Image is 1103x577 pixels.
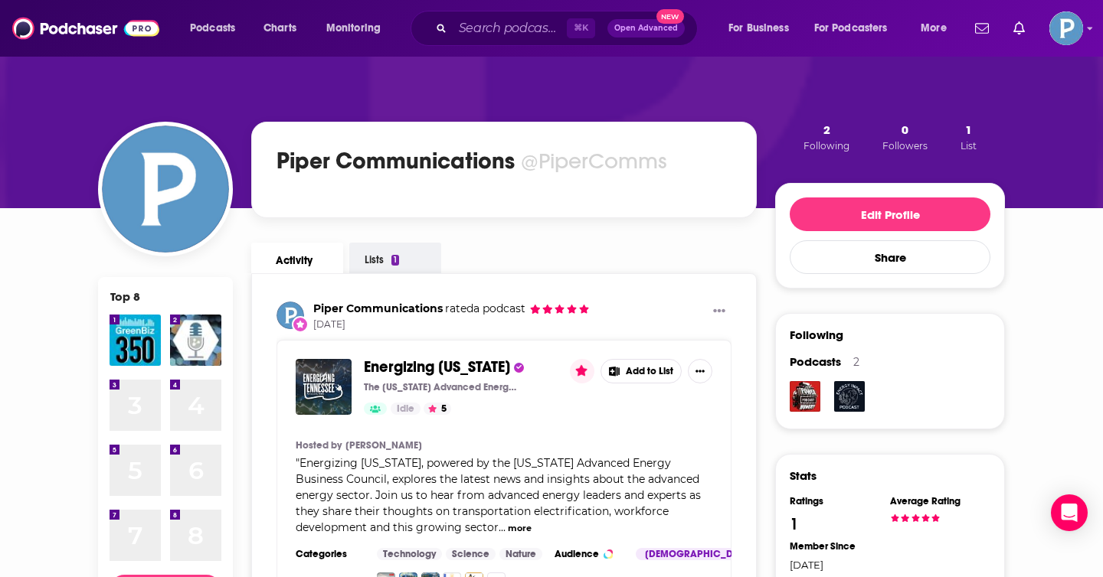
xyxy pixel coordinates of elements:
[902,122,908,137] span: 0
[443,302,525,315] span: a podcast
[834,381,865,412] img: Energy Impact
[12,14,159,43] img: Podchaser - Follow, Share and Rate Podcasts
[425,11,712,46] div: Search podcasts, credits, & more...
[391,255,399,266] div: 1
[882,140,928,152] span: Followers
[529,303,590,315] span: Piper's Rating: 5 out of 5
[296,456,701,534] span: Energizing [US_STATE], powered by the [US_STATE] Advanced Energy Business Council, explores the l...
[296,359,352,415] img: Energizing Tennessee
[728,18,789,39] span: For Business
[296,456,701,534] span: "
[1049,11,1083,45] span: Logged in as PiperComms
[424,403,451,415] button: 5
[499,520,506,534] span: ...
[965,122,972,137] span: 1
[345,439,422,451] a: [PERSON_NAME]
[296,548,365,560] h3: Categories
[956,122,981,152] button: 1List
[296,439,342,451] h4: Hosted by
[790,240,990,274] button: Share
[499,548,542,560] a: Nature
[823,122,830,137] span: 2
[804,16,910,41] button: open menu
[110,315,161,366] img: GreenBiz 350
[614,24,678,32] span: Open Advanced
[277,302,304,329] img: Piper Communications
[969,15,995,41] a: Show notifications dropdown
[377,548,442,560] a: Technology
[292,316,309,333] div: New Rating
[601,359,682,383] button: Add to List
[567,18,595,38] span: ⌘ K
[790,559,880,571] div: [DATE]
[349,243,441,275] a: Lists1
[790,354,841,369] span: Podcasts
[251,243,343,273] a: Activity
[790,197,990,231] button: Edit Profile
[190,18,235,39] span: Podcasts
[179,16,255,41] button: open menu
[102,126,229,253] img: Piper Communications
[921,18,947,39] span: More
[799,122,854,152] button: 2Following
[364,357,510,377] span: Energizing [US_STATE]
[853,355,859,369] div: 2
[277,147,515,174] h1: Piper Communications
[688,359,712,383] button: Show More Button
[326,18,381,39] span: Monitoring
[453,16,567,41] input: Search podcasts, credits, & more...
[508,522,532,535] button: more
[790,468,817,483] h3: Stats
[364,359,510,376] a: Energizing [US_STATE]
[397,402,414,417] span: Idle
[804,140,849,152] span: Following
[790,540,880,553] div: Member Since
[254,16,306,41] a: Charts
[316,16,401,41] button: open menu
[391,403,421,415] a: Idle
[790,513,798,534] div: 1
[890,513,941,523] div: Average Rating: 5 out of 5
[446,548,496,560] a: Science
[890,495,980,507] div: Average Rating
[364,381,517,393] p: The [US_STATE] Advanced Energy Business Council
[636,548,763,560] div: [DEMOGRAPHIC_DATA]
[790,328,843,342] div: Following
[878,122,932,152] button: 0Followers
[1051,494,1088,531] div: Open Intercom Messenger
[814,18,888,39] span: For Podcasters
[1049,11,1083,45] button: Show profile menu
[555,548,624,560] h3: Audience
[1007,15,1031,41] a: Show notifications dropdown
[313,302,443,315] a: Piper Communications
[1049,11,1083,45] img: User Profile
[961,140,977,152] span: List
[707,302,732,321] button: Show More Button
[570,359,594,382] button: [object Object]
[607,19,685,37] button: Open AdvancedNew
[521,148,667,174] div: @PiperComms
[170,315,221,366] img: The View (by: The Chemical Company)
[263,18,296,39] span: Charts
[790,381,820,412] img: The Power Hungry Podcast
[313,318,590,331] span: [DATE]
[910,16,966,41] button: open menu
[718,16,808,41] button: open menu
[790,495,880,507] div: Ratings
[110,289,140,304] div: Top 8
[445,302,473,315] span: rated
[656,9,684,24] span: New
